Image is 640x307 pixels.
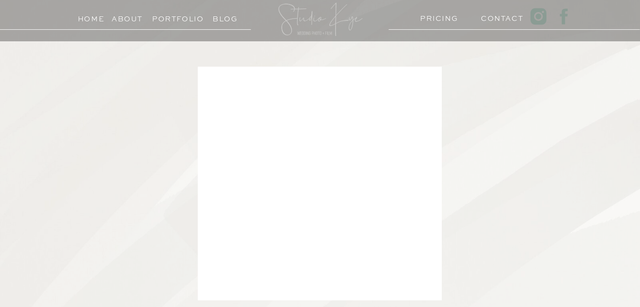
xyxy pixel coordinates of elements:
[152,12,192,21] a: Portfolio
[74,12,108,21] a: Home
[112,12,143,21] a: About
[481,12,515,20] a: Contact
[420,12,454,20] a: PRICING
[205,12,245,21] a: Blog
